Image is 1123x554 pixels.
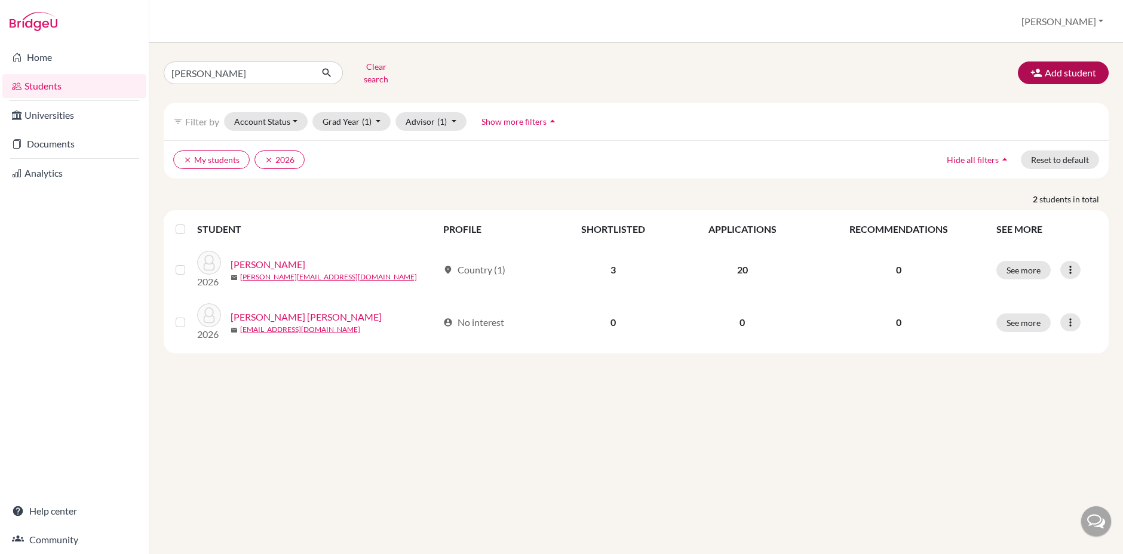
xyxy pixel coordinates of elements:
button: See more [996,261,1051,279]
span: location_on [443,265,453,275]
p: 0 [815,315,982,330]
a: Documents [2,132,146,156]
th: SEE MORE [989,215,1104,244]
th: APPLICATIONS [676,215,808,244]
a: Students [2,74,146,98]
span: (1) [437,116,447,127]
i: arrow_drop_up [547,115,559,127]
td: 0 [676,296,808,349]
p: 0 [815,263,982,277]
p: 2026 [197,275,221,289]
span: (1) [362,116,372,127]
a: [EMAIL_ADDRESS][DOMAIN_NAME] [240,324,360,335]
td: 20 [676,244,808,296]
a: [PERSON_NAME] [231,257,305,272]
img: Montoya, Daniel [197,251,221,275]
a: Community [2,528,146,552]
th: RECOMMENDATIONS [808,215,989,244]
button: Add student [1018,61,1109,84]
span: mail [231,274,238,281]
button: Account Status [224,112,308,131]
th: STUDENT [197,215,436,244]
button: Hide all filtersarrow_drop_up [937,150,1021,169]
span: students in total [1039,193,1109,205]
img: Bridge-U [10,12,57,31]
td: 0 [551,296,676,349]
td: 3 [551,244,676,296]
input: Find student by name... [164,61,312,84]
span: account_circle [443,318,453,327]
button: See more [996,313,1051,332]
button: Grad Year(1) [312,112,391,131]
button: [PERSON_NAME] [1016,10,1109,33]
a: Home [2,45,146,69]
button: Clear search [343,57,409,88]
th: SHORTLISTED [551,215,676,244]
button: clearMy students [173,150,250,169]
img: Rivera Calix, Daniel [197,303,221,327]
button: clear2026 [254,150,305,169]
a: Help center [2,499,146,523]
span: Hide all filters [947,155,999,165]
a: [PERSON_NAME][EMAIL_ADDRESS][DOMAIN_NAME] [240,272,417,282]
p: 2026 [197,327,221,341]
a: [PERSON_NAME] [PERSON_NAME] [231,310,382,324]
strong: 2 [1033,193,1039,205]
a: Analytics [2,161,146,185]
a: Universities [2,103,146,127]
i: filter_list [173,116,183,126]
span: Help [27,8,52,19]
i: arrow_drop_up [999,153,1011,165]
button: Show more filtersarrow_drop_up [471,112,569,131]
i: clear [183,156,192,164]
div: Country (1) [443,263,505,277]
button: Reset to default [1021,150,1099,169]
span: Filter by [185,116,219,127]
i: clear [265,156,273,164]
div: No interest [443,315,504,330]
span: Show more filters [481,116,547,127]
span: mail [231,327,238,334]
button: Advisor(1) [395,112,467,131]
th: PROFILE [436,215,551,244]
